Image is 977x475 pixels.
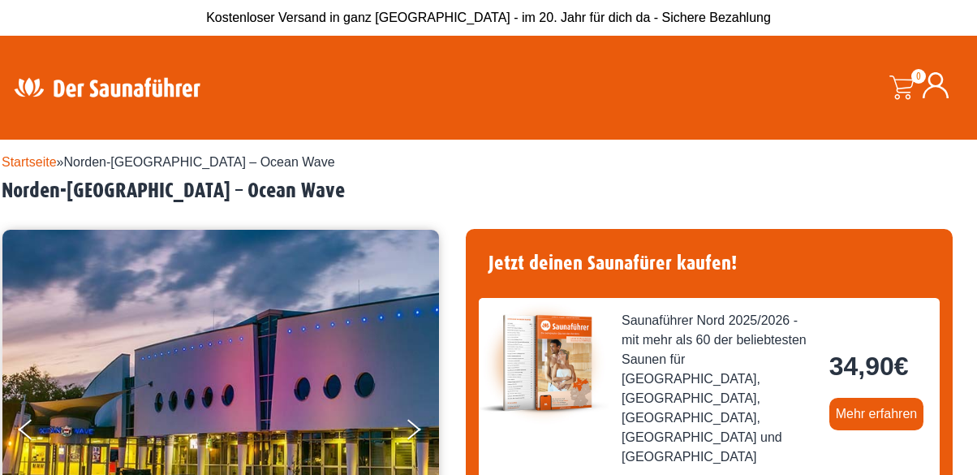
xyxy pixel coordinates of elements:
[894,352,909,381] span: €
[64,155,335,169] span: Norden-[GEOGRAPHIC_DATA] – Ocean Wave
[622,311,816,467] span: Saunaführer Nord 2025/2026 - mit mehr als 60 der beliebtesten Saunen für [GEOGRAPHIC_DATA], [GEOG...
[911,69,926,84] span: 0
[2,155,57,169] a: Startseite
[479,242,940,285] h4: Jetzt deinen Saunafürer kaufen!
[2,179,975,204] h2: Norden-[GEOGRAPHIC_DATA] – Ocean Wave
[829,352,909,381] bdi: 34,90
[2,155,335,169] span: »
[829,398,924,430] a: Mehr erfahren
[206,11,771,24] span: Kostenloser Versand in ganz [GEOGRAPHIC_DATA] - im 20. Jahr für dich da - Sichere Bezahlung
[404,412,445,453] button: Next
[19,412,59,453] button: Previous
[479,298,609,428] img: der-saunafuehrer-2025-nord.jpg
